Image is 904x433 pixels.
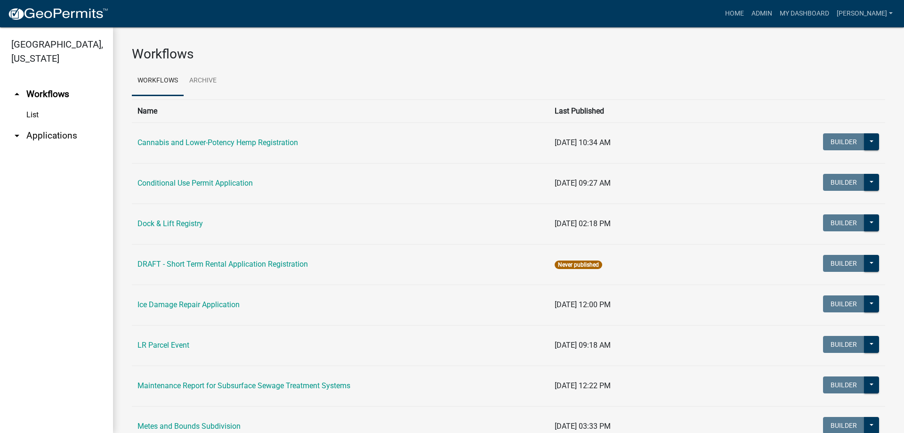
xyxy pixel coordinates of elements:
span: [DATE] 10:34 AM [555,138,611,147]
a: [PERSON_NAME] [833,5,896,23]
th: Name [132,99,549,123]
span: [DATE] 12:00 PM [555,300,611,309]
a: DRAFT - Short Term Rental Application Registration [137,260,308,269]
i: arrow_drop_down [11,130,23,141]
a: Dock & Lift Registry [137,219,203,228]
button: Builder [823,174,864,191]
button: Builder [823,336,864,353]
span: [DATE] 02:18 PM [555,219,611,228]
i: arrow_drop_up [11,89,23,100]
span: Never published [555,261,602,269]
span: [DATE] 09:18 AM [555,341,611,350]
a: Cannabis and Lower-Potency Hemp Registration [137,138,298,147]
a: Conditional Use Permit Application [137,179,253,188]
button: Builder [823,295,864,312]
th: Last Published [549,99,761,123]
a: My Dashboard [776,5,833,23]
a: Maintenance Report for Subsurface Sewage Treatment Systems [137,381,350,390]
a: Workflows [132,66,184,96]
a: Ice Damage Repair Application [137,300,240,309]
a: Admin [748,5,776,23]
button: Builder [823,376,864,393]
button: Builder [823,255,864,272]
span: [DATE] 12:22 PM [555,381,611,390]
h3: Workflows [132,46,885,62]
a: Archive [184,66,222,96]
a: LR Parcel Event [137,341,189,350]
button: Builder [823,133,864,150]
a: Metes and Bounds Subdivision [137,422,241,431]
span: [DATE] 09:27 AM [555,179,611,188]
a: Home [721,5,748,23]
button: Builder [823,214,864,231]
span: [DATE] 03:33 PM [555,422,611,431]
